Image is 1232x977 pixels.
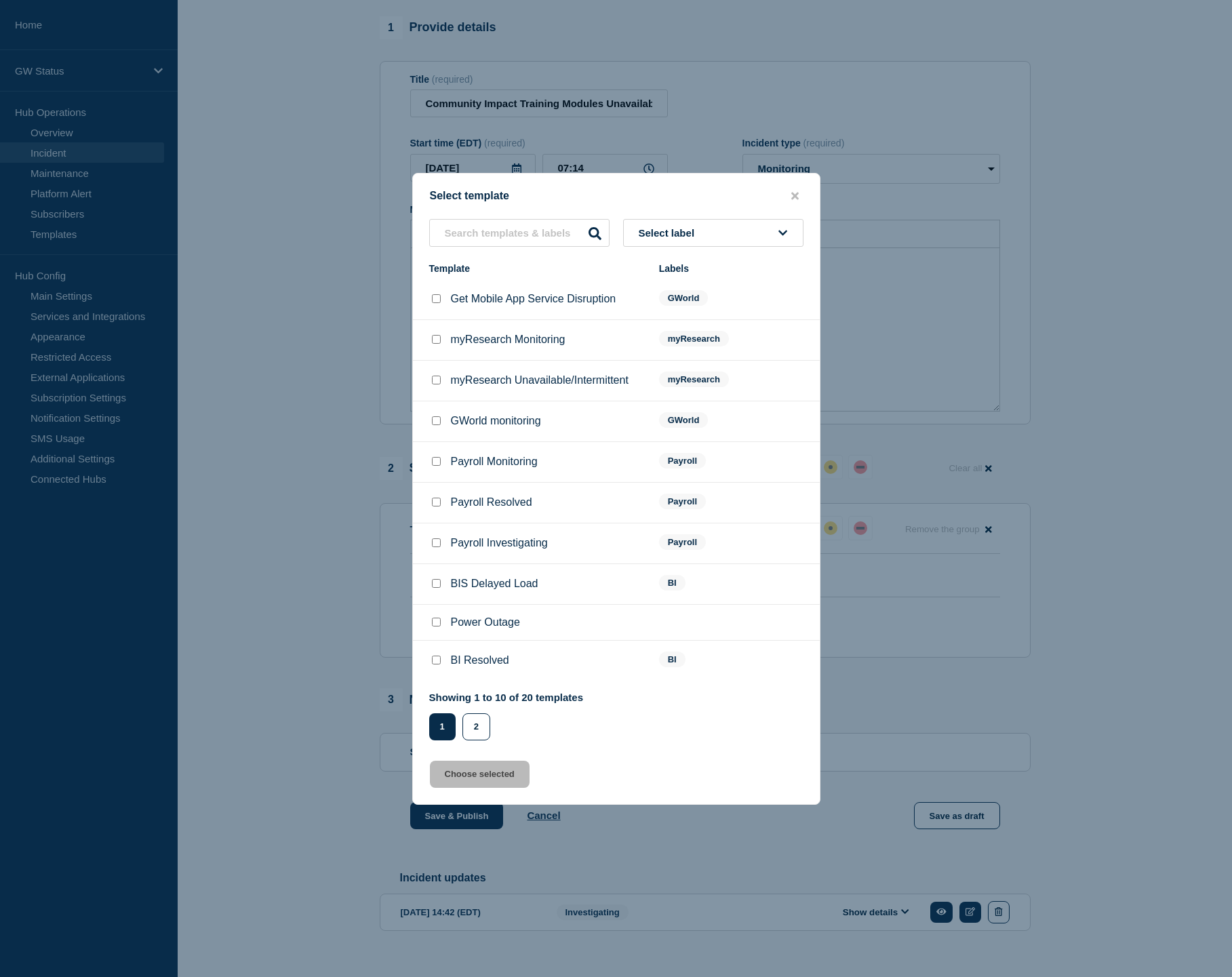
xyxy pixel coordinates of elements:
p: Showing 1 to 10 of 20 templates [429,692,584,703]
button: close button [787,190,803,203]
div: Template [429,263,645,274]
input: Payroll Monitoring checkbox [432,457,441,466]
div: Labels [659,263,803,274]
p: BI Resolved [451,654,509,666]
input: myResearch Unavailable/Intermittent checkbox [432,376,441,384]
input: myResearch Monitoring checkbox [432,335,441,344]
p: BIS Delayed Load [451,578,538,590]
p: Payroll Investigating [451,537,548,549]
p: Payroll Resolved [451,496,532,509]
p: myResearch Monitoring [451,334,565,346]
span: Select label [639,227,700,239]
p: Get Mobile App Service Disruption [451,293,616,305]
span: Payroll [659,534,706,550]
p: GWorld monitoring [451,415,541,427]
span: myResearch [659,372,729,387]
input: BIS Delayed Load checkbox [432,579,441,588]
p: Power Outage [451,616,520,629]
button: 2 [462,713,490,740]
input: Search templates & labels [429,219,610,247]
div: Select template [413,190,820,203]
span: Payroll [659,453,706,468]
span: Payroll [659,494,706,509]
input: BI Resolved checkbox [432,656,441,664]
span: myResearch [659,331,729,346]
span: BI [659,575,685,591]
button: Select label [623,219,803,247]
input: Power Outage checkbox [432,618,441,626]
p: myResearch Unavailable/Intermittent [451,374,629,386]
span: BI [659,652,685,667]
p: Payroll Monitoring [451,456,538,468]
button: Choose selected [430,761,530,788]
span: GWorld [659,290,709,306]
input: Payroll Resolved checkbox [432,498,441,506]
input: GWorld monitoring checkbox [432,416,441,425]
input: Payroll Investigating checkbox [432,538,441,547]
span: GWorld [659,412,709,428]
input: Get Mobile App Service Disruption checkbox [432,294,441,303]
button: 1 [429,713,456,740]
